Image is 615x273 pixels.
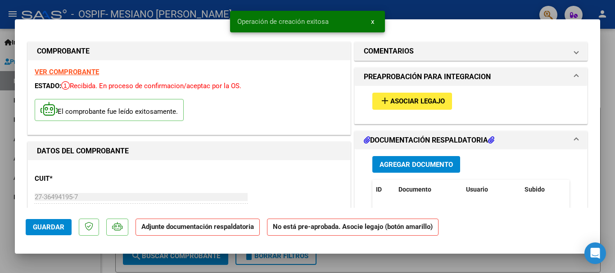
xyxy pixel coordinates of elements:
[37,147,129,155] strong: DATOS DEL COMPROBANTE
[584,242,606,264] div: Open Intercom Messenger
[466,186,488,193] span: Usuario
[372,180,395,199] datatable-header-cell: ID
[35,68,99,76] a: VER COMPROBANTE
[35,174,127,184] p: CUIT
[372,156,460,173] button: Agregar Documento
[521,180,566,199] datatable-header-cell: Subido
[35,99,184,121] p: El comprobante fue leído exitosamente.
[566,180,611,199] datatable-header-cell: Acción
[61,82,241,90] span: Recibida. En proceso de confirmacion/aceptac por la OS.
[364,46,414,57] h1: COMENTARIOS
[364,13,381,30] button: x
[37,47,90,55] strong: COMPROBANTE
[267,219,439,236] strong: No está pre-aprobada. Asocie legajo (botón amarillo)
[364,72,491,82] h1: PREAPROBACIÓN PARA INTEGRACION
[390,98,445,106] span: Asociar Legajo
[395,180,462,199] datatable-header-cell: Documento
[355,42,587,60] mat-expansion-panel-header: COMENTARIOS
[237,17,329,26] span: Operación de creación exitosa
[141,223,254,231] strong: Adjunte documentación respaldatoria
[33,223,64,231] span: Guardar
[398,186,431,193] span: Documento
[462,180,521,199] datatable-header-cell: Usuario
[26,219,72,235] button: Guardar
[380,95,390,106] mat-icon: add
[355,131,587,149] mat-expansion-panel-header: DOCUMENTACIÓN RESPALDATORIA
[372,93,452,109] button: Asociar Legajo
[355,68,587,86] mat-expansion-panel-header: PREAPROBACIÓN PARA INTEGRACION
[380,161,453,169] span: Agregar Documento
[376,186,382,193] span: ID
[35,82,61,90] span: ESTADO:
[364,135,494,146] h1: DOCUMENTACIÓN RESPALDATORIA
[525,186,545,193] span: Subido
[371,18,374,26] span: x
[355,86,587,123] div: PREAPROBACIÓN PARA INTEGRACION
